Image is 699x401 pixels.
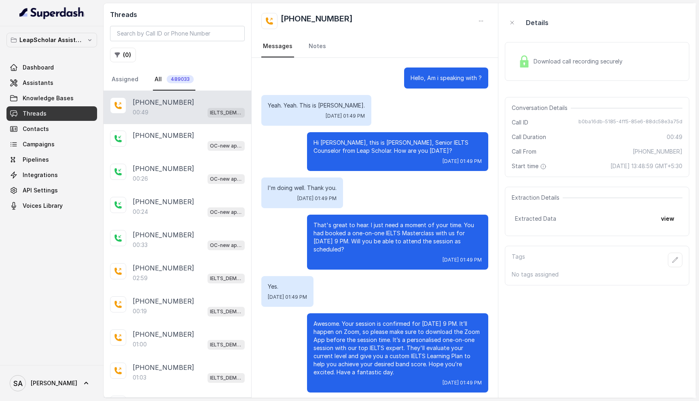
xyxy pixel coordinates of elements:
[268,283,307,291] p: Yes.
[6,60,97,75] a: Dashboard
[6,152,97,167] a: Pipelines
[31,379,77,387] span: [PERSON_NAME]
[23,202,63,210] span: Voices Library
[133,340,147,348] p: 01:00
[110,69,140,91] a: Assigned
[110,26,245,41] input: Search by Call ID or Phone Number
[133,263,194,273] p: [PHONE_NUMBER]
[443,158,482,165] span: [DATE] 01:49 PM
[515,215,556,223] span: Extracted Data
[443,257,482,263] span: [DATE] 01:49 PM
[313,221,482,253] p: That's great to hear. I just need a moment of your time. You had booked a one-on-one IELTS Master...
[6,168,97,182] a: Integrations
[133,374,146,382] p: 01:03
[261,36,294,57] a: Messages
[23,79,53,87] span: Assistants
[261,36,488,57] nav: Tabs
[297,195,337,202] span: [DATE] 01:49 PM
[443,380,482,386] span: [DATE] 01:49 PM
[23,156,49,164] span: Pipelines
[6,122,97,136] a: Contacts
[526,18,549,27] p: Details
[19,6,85,19] img: light.svg
[133,208,148,216] p: 00:24
[133,296,194,306] p: [PHONE_NUMBER]
[268,294,307,300] span: [DATE] 01:49 PM
[133,164,194,173] p: [PHONE_NUMBER]
[23,110,47,118] span: Threads
[512,118,528,127] span: Call ID
[512,148,536,156] span: Call From
[6,372,97,395] a: [PERSON_NAME]
[210,109,242,117] p: IELTS_DEMO_gk (agent 1)
[518,55,530,68] img: Lock Icon
[133,307,147,315] p: 00:19
[610,162,682,170] span: [DATE] 13:48:59 GMT+5:30
[411,74,482,82] p: Hello, Am i speaking with ?
[110,48,136,62] button: (0)
[281,13,353,29] h2: [PHONE_NUMBER]
[110,10,245,19] h2: Threads
[6,137,97,152] a: Campaigns
[313,320,482,376] p: Awesome. Your session is confirmed for [DATE] 9 PM. It’ll happen on Zoom, so please make sure to ...
[326,113,365,119] span: [DATE] 01:49 PM
[210,241,242,249] p: OC-new approach
[633,148,682,156] span: [PHONE_NUMBER]
[512,253,525,267] p: Tags
[23,140,55,148] span: Campaigns
[512,162,548,170] span: Start time
[6,91,97,106] a: Knowledge Bases
[153,69,195,91] a: All489033
[133,329,194,339] p: [PHONE_NUMBER]
[133,108,148,116] p: 00:49
[268,101,365,110] p: Yeah. Yeah. This is [PERSON_NAME].
[313,139,482,155] p: Hi [PERSON_NAME], this is [PERSON_NAME], Senior IELTS Counselor from Leap Scholar. How are you [D...
[110,69,245,91] nav: Tabs
[133,274,148,282] p: 02:59
[133,241,148,249] p: 00:33
[13,379,23,388] text: SA
[19,35,84,45] p: LeapScholar Assistant
[210,274,242,283] p: IELTS_DEMO_gk (agent 1)
[578,118,682,127] span: b0ba16db-5185-4ff5-85e6-88dc58e3a75d
[6,76,97,90] a: Assistants
[307,36,328,57] a: Notes
[6,183,97,198] a: API Settings
[133,230,194,240] p: [PHONE_NUMBER]
[512,194,563,202] span: Extraction Details
[133,131,194,140] p: [PHONE_NUMBER]
[210,208,242,216] p: OC-new approach
[210,142,242,150] p: OC-new approach
[23,63,54,72] span: Dashboard
[23,94,74,102] span: Knowledge Bases
[6,198,97,213] a: Voices Library
[667,133,682,141] span: 00:49
[167,75,194,83] span: 489033
[133,363,194,372] p: [PHONE_NUMBER]
[23,186,58,194] span: API Settings
[133,97,194,107] p: [PHONE_NUMBER]
[23,171,58,179] span: Integrations
[512,133,546,141] span: Call Duration
[210,175,242,183] p: OC-new approach
[6,106,97,121] a: Threads
[210,374,242,382] p: IELTS_DEMO_gk (agent 1)
[6,33,97,47] button: LeapScholar Assistant
[133,175,148,183] p: 00:26
[656,211,679,226] button: view
[534,57,626,65] span: Download call recording securely
[210,341,242,349] p: IELTS_DEMO_gk (agent 1)
[512,104,571,112] span: Conversation Details
[268,184,337,192] p: I'm doing well. Thank you.
[133,197,194,207] p: [PHONE_NUMBER]
[23,125,49,133] span: Contacts
[512,270,682,279] p: No tags assigned
[210,308,242,316] p: IELTS_DEMO_gk (agent 1)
